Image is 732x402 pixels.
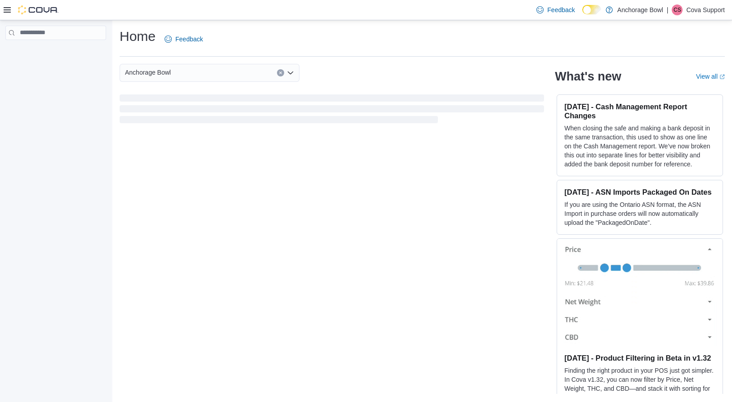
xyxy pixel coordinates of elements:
[667,4,669,15] p: |
[120,27,156,45] h1: Home
[555,69,621,84] h2: What's new
[696,73,725,80] a: View allExternal link
[674,4,681,15] span: CS
[547,5,575,14] span: Feedback
[617,4,663,15] p: Anchorage Bowl
[686,4,725,15] p: Cova Support
[277,69,284,76] button: Clear input
[175,35,203,44] span: Feedback
[18,5,58,14] img: Cova
[5,42,106,63] nav: Complex example
[564,102,715,120] h3: [DATE] - Cash Management Report Changes
[287,69,294,76] button: Open list of options
[564,200,715,227] p: If you are using the Ontario ASN format, the ASN Import in purchase orders will now automatically...
[125,67,171,78] span: Anchorage Bowl
[564,124,715,169] p: When closing the safe and making a bank deposit in the same transaction, this used to show as one...
[564,353,715,362] h3: [DATE] - Product Filtering in Beta in v1.32
[564,188,715,197] h3: [DATE] - ASN Imports Packaged On Dates
[161,30,206,48] a: Feedback
[582,5,601,14] input: Dark Mode
[120,96,544,125] span: Loading
[533,1,578,19] a: Feedback
[719,74,725,80] svg: External link
[672,4,683,15] div: Cova Support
